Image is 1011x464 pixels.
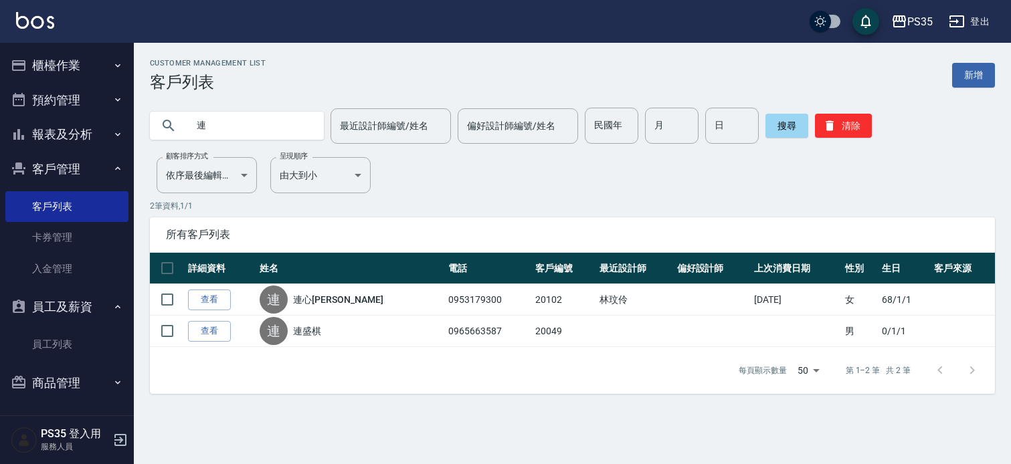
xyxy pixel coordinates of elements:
[5,366,128,400] button: 商品管理
[260,317,288,345] div: 連
[445,284,532,316] td: 0953179300
[5,289,128,324] button: 員工及薪資
[879,284,931,316] td: 68/1/1
[532,253,596,284] th: 客戶編號
[150,59,266,68] h2: Customer Management List
[751,253,842,284] th: 上次消費日期
[5,152,128,187] button: 客戶管理
[260,285,288,314] div: 連
[842,284,879,316] td: 女
[842,316,879,347] td: 男
[150,73,266,92] h3: 客戶列表
[879,316,931,347] td: 0/1/1
[5,117,128,152] button: 報表及分析
[445,316,532,347] td: 0965663587
[532,316,596,347] td: 20049
[852,8,879,35] button: save
[943,9,995,34] button: 登出
[5,83,128,118] button: 預約管理
[150,200,995,212] p: 2 筆資料, 1 / 1
[16,12,54,29] img: Logo
[596,284,674,316] td: 林玟伶
[188,289,231,310] a: 查看
[931,253,995,284] th: 客戶來源
[293,293,383,306] a: 連心[PERSON_NAME]
[280,151,308,161] label: 呈現順序
[815,114,872,138] button: 清除
[270,157,371,193] div: 由大到小
[293,324,321,338] a: 連盛棋
[674,253,751,284] th: 偏好設計師
[185,253,256,284] th: 詳細資料
[166,228,979,241] span: 所有客戶列表
[41,427,109,441] h5: PS35 登入用
[41,441,109,453] p: 服務人員
[157,157,257,193] div: 依序最後編輯時間
[5,191,128,222] a: 客戶列表
[886,8,938,35] button: PS35
[187,108,313,144] input: 搜尋關鍵字
[5,222,128,253] a: 卡券管理
[445,253,532,284] th: 電話
[751,284,842,316] td: [DATE]
[5,253,128,284] a: 入金管理
[907,13,933,30] div: PS35
[5,48,128,83] button: 櫃檯作業
[842,253,879,284] th: 性別
[596,253,674,284] th: 最近設計師
[11,427,37,453] img: Person
[765,114,808,138] button: 搜尋
[5,329,128,360] a: 員工列表
[532,284,596,316] td: 20102
[952,63,995,88] a: 新增
[166,151,208,161] label: 顧客排序方式
[846,364,911,376] p: 第 1–2 筆 共 2 筆
[188,321,231,342] a: 查看
[739,364,787,376] p: 每頁顯示數量
[792,352,824,388] div: 50
[879,253,931,284] th: 生日
[256,253,445,284] th: 姓名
